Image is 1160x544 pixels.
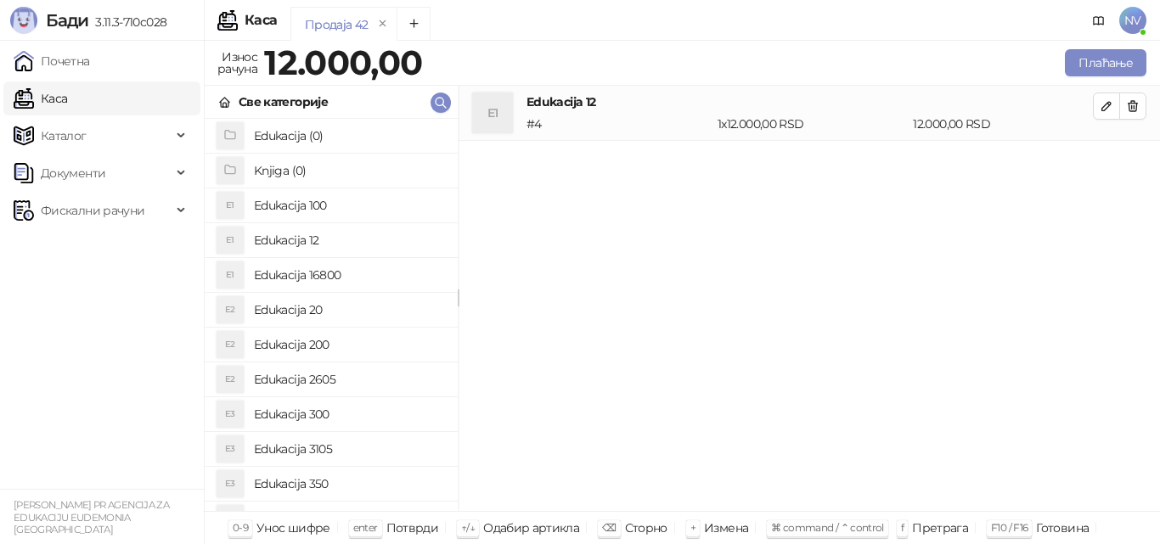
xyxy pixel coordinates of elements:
[256,517,330,539] div: Унос шифре
[217,227,244,254] div: E1
[264,42,422,83] strong: 12.000,00
[1065,49,1146,76] button: Плаћање
[41,119,87,153] span: Каталог
[1119,7,1146,34] span: NV
[397,7,431,41] button: Add tab
[217,366,244,393] div: E2
[254,331,444,358] h4: Edukacija 200
[88,14,166,30] span: 3.11.3-710c028
[372,17,394,31] button: remove
[386,517,439,539] div: Потврди
[254,470,444,497] h4: Edukacija 350
[46,10,88,31] span: Бади
[41,193,144,227] span: Фискални рачуни
[214,46,261,80] div: Износ рачуна
[523,115,714,133] div: # 4
[14,81,67,115] a: Каса
[217,401,244,428] div: E3
[254,192,444,219] h4: Edukacija 100
[41,156,105,190] span: Документи
[527,93,1093,111] h4: Edukacija 12
[483,517,579,539] div: Одабир артикла
[254,296,444,323] h4: Edukacija 20
[901,521,904,534] span: f
[254,401,444,428] h4: Edukacija 300
[909,115,1096,133] div: 12.000,00 RSD
[245,14,277,27] div: Каса
[14,499,169,536] small: [PERSON_NAME] PR AGENCIJA ZA EDUKACIJU EUDEMONIA [GEOGRAPHIC_DATA]
[305,15,369,34] div: Продаја 42
[353,521,378,534] span: enter
[254,435,444,463] h4: Edukacija 3105
[233,521,248,534] span: 0-9
[625,517,667,539] div: Сторно
[254,505,444,532] h4: Edukacija 550
[239,93,328,111] div: Све категорије
[205,119,458,511] div: grid
[912,517,968,539] div: Претрага
[1085,7,1112,34] a: Документација
[602,521,616,534] span: ⌫
[771,521,884,534] span: ⌘ command / ⌃ control
[472,93,513,133] div: E1
[10,7,37,34] img: Logo
[714,115,909,133] div: 1 x 12.000,00 RSD
[217,296,244,323] div: E2
[14,44,90,78] a: Почетна
[254,122,444,149] h4: Edukacija (0)
[254,366,444,393] h4: Edukacija 2605
[217,261,244,289] div: E1
[217,192,244,219] div: E1
[254,227,444,254] h4: Edukacija 12
[991,521,1028,534] span: F10 / F16
[217,435,244,463] div: E3
[254,261,444,289] h4: Edukacija 16800
[704,517,748,539] div: Измена
[217,505,244,532] div: E5
[254,157,444,184] h4: Knjiga (0)
[461,521,475,534] span: ↑/↓
[1036,517,1089,539] div: Готовина
[690,521,695,534] span: +
[217,331,244,358] div: E2
[217,470,244,497] div: E3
